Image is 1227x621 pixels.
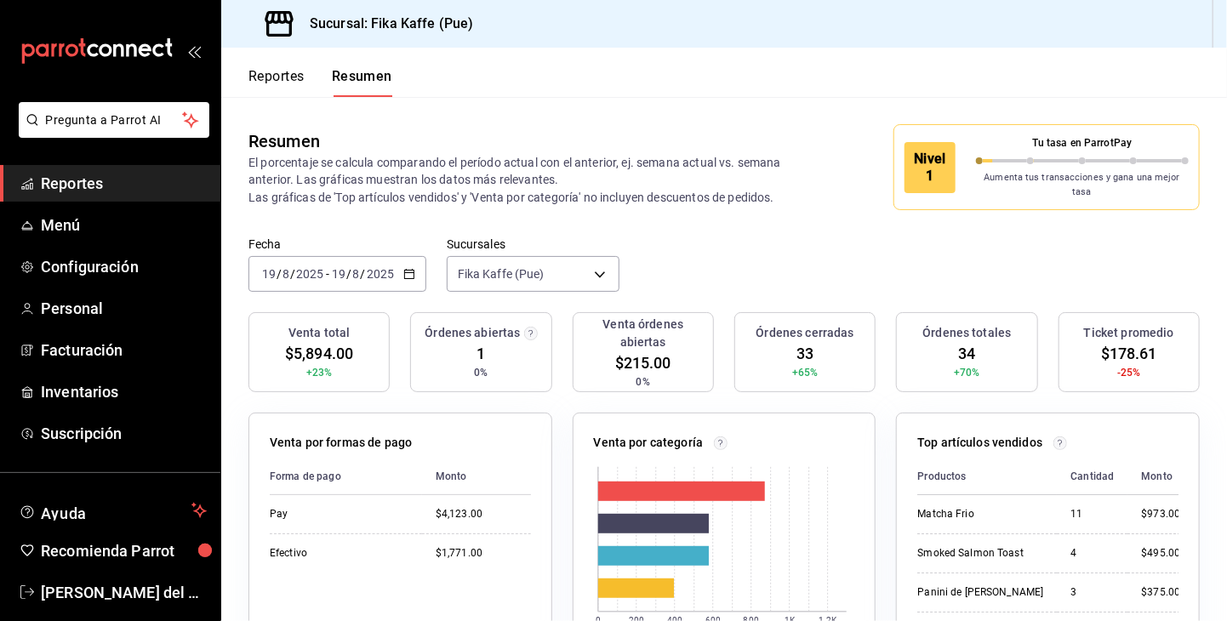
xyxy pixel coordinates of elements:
[796,342,813,365] span: 33
[958,342,975,365] span: 34
[332,68,392,97] button: Resumen
[41,172,207,195] span: Reportes
[285,342,353,365] span: $5,894.00
[366,267,395,281] input: ----
[248,128,320,154] div: Resumen
[1141,507,1180,521] div: $973.00
[425,324,520,342] h3: Órdenes abiertas
[187,44,201,58] button: open_drawer_menu
[436,546,531,561] div: $1,771.00
[1084,324,1174,342] h3: Ticket promedio
[270,507,408,521] div: Pay
[1070,507,1114,521] div: 11
[474,365,488,380] span: 0%
[917,585,1043,600] div: Panini de [PERSON_NAME]
[261,267,277,281] input: --
[594,434,704,452] p: Venta por categoría
[248,154,803,205] p: El porcentaje se calcula comparando el período actual con el anterior, ej. semana actual vs. sema...
[41,214,207,236] span: Menú
[458,265,545,282] span: Fika Kaffe (Pue)
[41,339,207,362] span: Facturación
[296,14,473,34] h3: Sucursal: Fika Kaffe (Pue)
[282,267,290,281] input: --
[248,68,305,97] button: Reportes
[1070,546,1114,561] div: 4
[1141,585,1180,600] div: $375.00
[917,546,1043,561] div: Smoked Salmon Toast
[352,267,361,281] input: --
[615,351,671,374] span: $215.00
[41,539,207,562] span: Recomienda Parrot
[477,342,485,365] span: 1
[306,365,333,380] span: +23%
[436,507,531,521] div: $4,123.00
[19,102,209,138] button: Pregunta a Parrot AI
[1141,546,1180,561] div: $495.00
[41,500,185,521] span: Ayuda
[248,68,392,97] div: navigation tabs
[288,324,350,342] h3: Venta total
[976,171,1190,199] p: Aumenta tus transacciones y gana una mejor tasa
[976,135,1190,151] p: Tu tasa en ParrotPay
[270,434,412,452] p: Venta por formas de pago
[636,374,650,390] span: 0%
[41,581,207,604] span: [PERSON_NAME] del Giovane
[361,267,366,281] span: /
[331,267,346,281] input: --
[954,365,980,380] span: +70%
[1117,365,1141,380] span: -25%
[12,123,209,141] a: Pregunta a Parrot AI
[447,239,619,251] label: Sucursales
[1101,342,1157,365] span: $178.61
[923,324,1012,342] h3: Órdenes totales
[917,434,1042,452] p: Top artículos vendidos
[290,267,295,281] span: /
[905,142,956,193] div: Nivel 1
[917,459,1057,495] th: Productos
[46,111,183,129] span: Pregunta a Parrot AI
[917,507,1043,521] div: Matcha Frio
[1070,585,1114,600] div: 3
[41,380,207,403] span: Inventarios
[792,365,819,380] span: +65%
[346,267,351,281] span: /
[270,546,408,561] div: Efectivo
[1127,459,1180,495] th: Monto
[41,255,207,278] span: Configuración
[41,297,207,320] span: Personal
[41,422,207,445] span: Suscripción
[756,324,854,342] h3: Órdenes cerradas
[1057,459,1127,495] th: Cantidad
[295,267,324,281] input: ----
[270,459,422,495] th: Forma de pago
[326,267,329,281] span: -
[248,239,426,251] label: Fecha
[580,316,706,351] h3: Venta órdenes abiertas
[422,459,531,495] th: Monto
[277,267,282,281] span: /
